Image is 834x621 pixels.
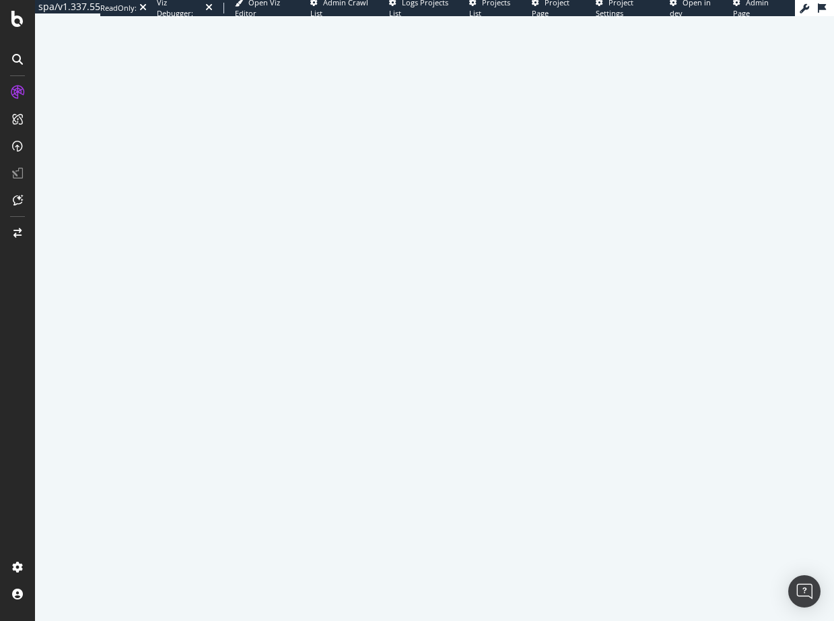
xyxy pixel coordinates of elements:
[100,3,137,13] div: ReadOnly:
[788,575,821,608] div: Open Intercom Messenger
[386,284,483,332] div: animation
